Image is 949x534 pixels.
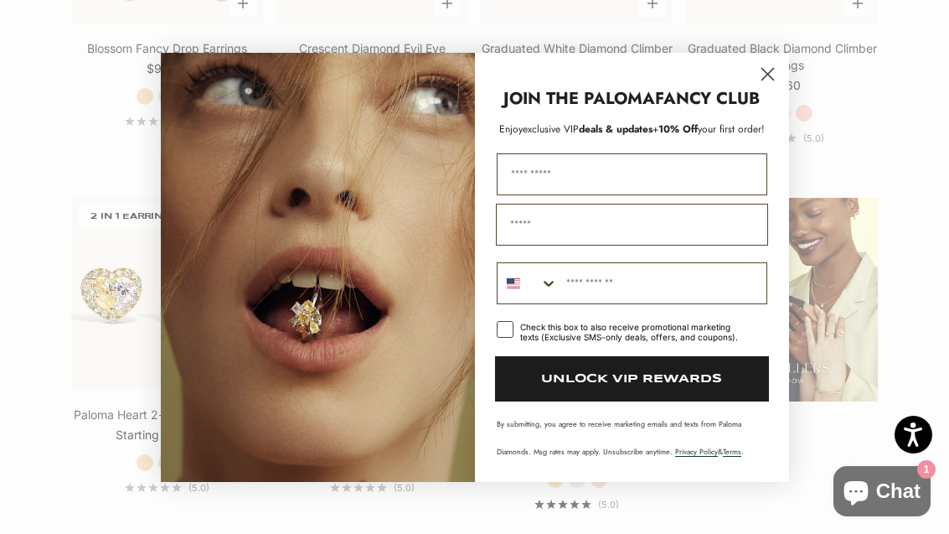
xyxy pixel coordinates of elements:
[497,153,767,195] input: First Name
[161,53,475,482] img: Loading...
[655,86,760,111] strong: FANCY CLUB
[496,204,768,246] input: Email
[658,122,698,137] span: 10% Off
[503,86,655,111] strong: JOIN THE PALOMA
[753,60,782,89] button: Close dialog
[499,122,523,137] span: Enjoy
[652,122,765,137] span: + your first order!
[675,446,718,457] a: Privacy Policy
[520,322,747,342] div: Check this box to also receive promotional marketing texts (Exclusive SMS-only deals, offers, and...
[523,122,652,137] span: deals & updates
[523,122,579,137] span: exclusive VIP
[498,263,558,303] button: Search Countries
[497,418,767,457] p: By submitting, you agree to receive marketing emails and texts from Paloma Diamonds. Msg rates ma...
[675,446,744,457] span: & .
[495,356,769,402] button: UNLOCK VIP REWARDS
[558,263,766,303] input: Phone Number
[723,446,741,457] a: Terms
[507,277,520,290] img: United States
